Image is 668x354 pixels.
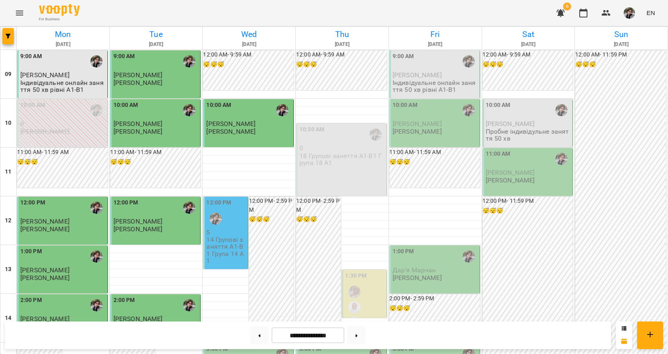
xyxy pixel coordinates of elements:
[206,101,231,110] label: 10:00 AM
[20,79,106,93] p: Індивідуальне онлайн заняття 50 хв рівні А1-В1
[575,50,666,59] h6: 12:00 AM - 11:59 PM
[206,198,231,207] label: 12:00 PM
[463,104,475,116] img: Микита
[20,315,70,323] span: [PERSON_NAME]
[575,60,666,69] h6: 😴😴😴
[296,50,387,59] h6: 12:00 AM - 9:59 AM
[249,215,294,224] h6: 😴😴😴
[348,301,360,313] img: Анастасія
[299,152,385,167] p: 18 Групові заняття А1-В1 Група 18 А1
[183,299,195,311] img: Микита
[393,128,442,135] p: [PERSON_NAME]
[276,104,288,116] img: Микита
[389,294,480,303] h6: 2:00 PM - 2:59 PM
[20,128,70,135] p: [PERSON_NAME]
[183,104,195,116] img: Микита
[555,153,568,165] img: Микита
[486,177,535,184] p: [PERSON_NAME]
[90,202,103,214] img: Микита
[110,148,201,157] h6: 11:00 AM - 11:59 AM
[348,286,360,298] img: Абігейл
[389,304,480,313] h6: 😴😴😴
[389,158,480,167] h6: 😴😴😴
[393,274,442,281] p: [PERSON_NAME]
[20,217,70,225] span: [PERSON_NAME]
[204,41,294,48] h6: [DATE]
[90,104,103,116] div: Микита
[296,215,341,224] h6: 😴😴😴
[18,28,108,41] h6: Mon
[90,55,103,67] img: Микита
[20,198,45,207] label: 12:00 PM
[296,197,341,214] h6: 12:00 PM - 2:59 PM
[90,250,103,263] img: Микита
[393,120,442,128] span: [PERSON_NAME]
[463,250,475,263] img: Микита
[483,41,574,48] h6: [DATE]
[111,28,201,41] h6: Tue
[486,128,571,142] p: Пробне індивідульне заняття 50 хв
[114,296,135,305] label: 2:00 PM
[203,60,294,69] h6: 😴😴😴
[20,71,70,79] span: [PERSON_NAME]
[393,101,417,110] label: 10:00 AM
[482,206,573,215] h6: 😴😴😴
[297,28,387,41] h6: Thu
[486,169,535,176] span: [PERSON_NAME]
[114,52,135,61] label: 9:00 AM
[299,145,385,152] p: 0
[183,202,195,214] div: Микита
[486,150,511,159] label: 11:00 AM
[114,226,163,232] p: [PERSON_NAME]
[206,120,255,128] span: [PERSON_NAME]
[393,52,414,61] label: 9:00 AM
[114,217,163,225] span: [PERSON_NAME]
[20,296,42,305] label: 2:00 PM
[20,247,42,256] label: 1:00 PM
[210,213,222,225] img: Микита
[183,55,195,67] img: Микита
[389,148,480,157] h6: 11:00 AM - 11:59 AM
[393,79,478,93] p: Індивідуальне онлайн заняття 50 хв рівні А1-В1
[5,216,11,225] h6: 12
[482,60,573,69] h6: 😴😴😴
[482,197,573,206] h6: 12:00 PM - 11:59 PM
[204,28,294,41] h6: Wed
[393,247,414,256] label: 1:00 PM
[114,198,138,207] label: 12:00 PM
[20,266,70,274] span: [PERSON_NAME]
[20,120,106,127] p: 0
[20,52,42,61] label: 9:00 AM
[369,128,382,141] img: Микита
[5,167,11,176] h6: 11
[463,55,475,67] img: Микита
[482,50,573,59] h6: 12:00 AM - 9:59 AM
[5,70,11,79] h6: 09
[576,41,666,48] h6: [DATE]
[110,158,201,167] h6: 😴😴😴
[555,104,568,116] img: Микита
[10,3,29,23] button: Menu
[18,41,108,48] h6: [DATE]
[206,236,246,264] p: 14 Групові заняття А1-В1 Група 14 А1
[114,101,138,110] label: 10:00 AM
[624,7,635,19] img: 3324ceff06b5eb3c0dd68960b867f42f.jpeg
[299,125,324,134] label: 10:30 AM
[114,315,163,323] span: [PERSON_NAME]
[203,50,294,59] h6: 12:00 AM - 9:59 AM
[5,119,11,128] h6: 10
[483,28,574,41] h6: Sat
[114,128,163,135] p: [PERSON_NAME]
[20,101,45,110] label: 10:00 AM
[20,274,70,281] p: [PERSON_NAME]
[114,71,163,79] span: [PERSON_NAME]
